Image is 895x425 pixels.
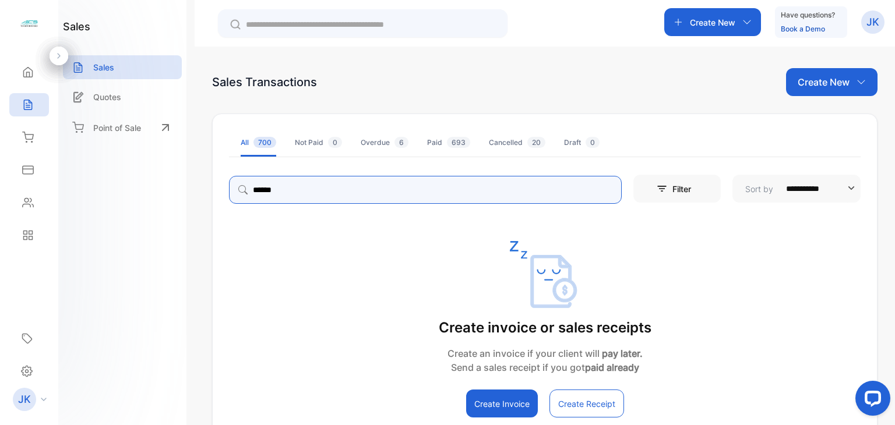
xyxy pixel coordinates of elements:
[63,55,182,79] a: Sales
[20,15,38,33] img: logo
[602,348,643,359] strong: pay later.
[664,8,761,36] button: Create New
[564,137,600,148] div: Draft
[510,241,580,308] img: empty state
[798,75,850,89] p: Create New
[585,362,639,373] strong: paid already
[241,137,276,148] div: All
[846,376,895,425] iframe: LiveChat chat widget
[466,389,538,417] button: Create Invoice
[781,24,825,33] a: Book a Demo
[732,175,861,203] button: Sort by
[328,137,342,148] span: 0
[295,137,342,148] div: Not Paid
[861,8,885,36] button: JK
[439,317,651,338] p: Create invoice or sales receipts
[549,389,624,417] button: Create Receipt
[93,91,121,103] p: Quotes
[361,137,408,148] div: Overdue
[427,137,470,148] div: Paid
[586,137,600,148] span: 0
[18,392,31,407] p: JK
[63,19,90,34] h1: sales
[253,137,276,148] span: 700
[447,137,470,148] span: 693
[93,122,141,134] p: Point of Sale
[63,115,182,140] a: Point of Sale
[489,137,545,148] div: Cancelled
[212,73,317,91] div: Sales Transactions
[527,137,545,148] span: 20
[439,346,651,360] p: Create an invoice if your client will
[866,15,879,30] p: JK
[93,61,114,73] p: Sales
[690,16,735,29] p: Create New
[63,85,182,109] a: Quotes
[745,183,773,195] p: Sort by
[786,68,878,96] button: Create New
[781,9,835,21] p: Have questions?
[394,137,408,148] span: 6
[439,360,651,374] p: Send a sales receipt if you got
